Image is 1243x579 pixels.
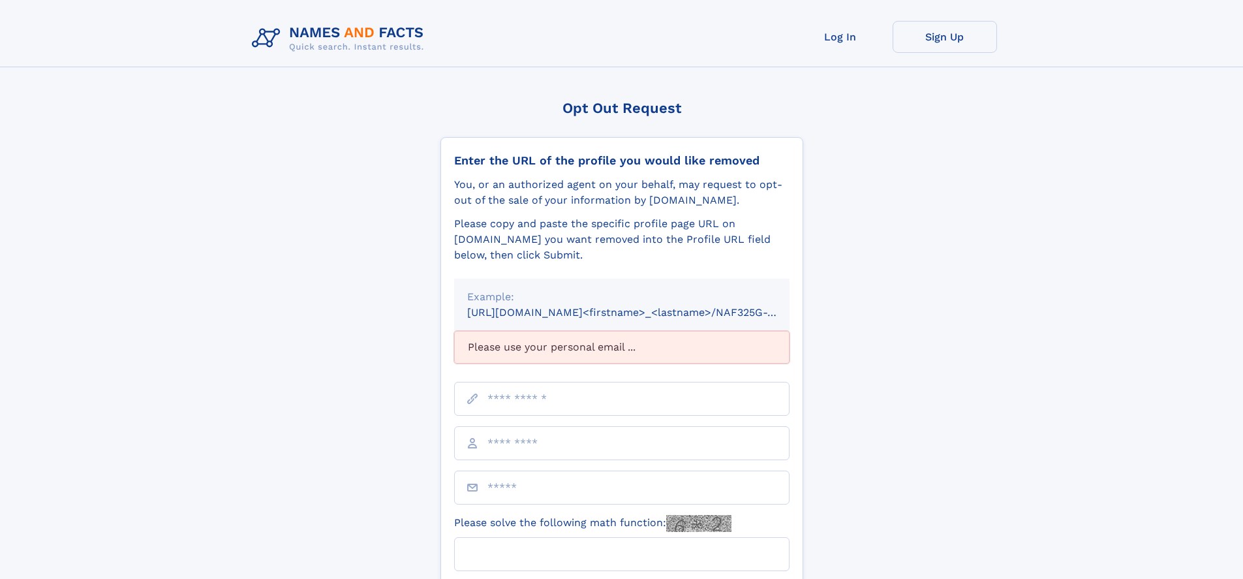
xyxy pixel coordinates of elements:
div: Enter the URL of the profile you would like removed [454,153,790,168]
img: Logo Names and Facts [247,21,435,56]
a: Log In [788,21,893,53]
div: Opt Out Request [440,100,803,116]
label: Please solve the following math function: [454,515,731,532]
small: [URL][DOMAIN_NAME]<firstname>_<lastname>/NAF325G-xxxxxxxx [467,306,814,319]
div: Please copy and paste the specific profile page URL on [DOMAIN_NAME] you want removed into the Pr... [454,216,790,263]
div: You, or an authorized agent on your behalf, may request to opt-out of the sale of your informatio... [454,177,790,208]
div: Example: [467,289,776,305]
a: Sign Up [893,21,997,53]
div: Please use your personal email ... [454,331,790,364]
